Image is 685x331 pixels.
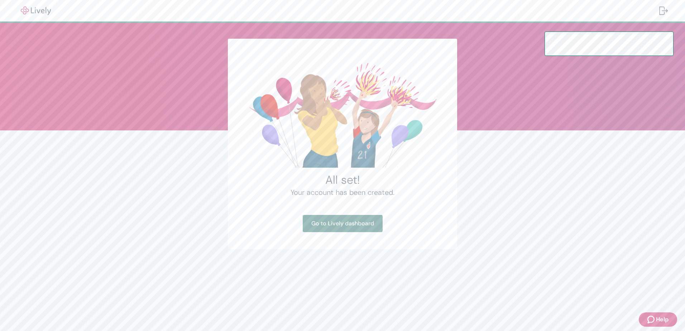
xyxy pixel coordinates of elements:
[245,173,440,187] h2: All set!
[303,215,383,232] a: Go to Lively dashboard
[639,312,677,327] button: Zendesk support iconHelp
[16,6,56,15] img: Lively
[653,2,674,19] button: Log out
[647,315,656,324] svg: Zendesk support icon
[656,315,669,324] span: Help
[245,187,440,198] h4: Your account has been created.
